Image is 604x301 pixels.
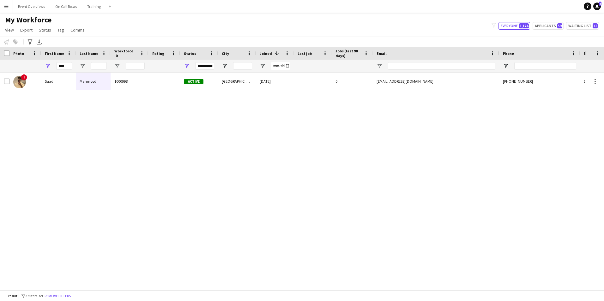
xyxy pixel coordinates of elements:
button: Open Filter Menu [503,63,509,69]
app-action-btn: Export XLSX [35,38,43,46]
button: Waiting list12 [566,22,599,30]
button: Training [82,0,106,13]
a: Tag [55,26,67,34]
span: ! [21,74,27,80]
span: First Name [45,51,64,56]
a: View [3,26,16,34]
div: [GEOGRAPHIC_DATA] [218,73,256,90]
span: 2 filters set [25,293,43,298]
input: Email Filter Input [388,62,495,70]
span: Email [377,51,387,56]
a: Status [36,26,54,34]
span: Status [39,27,51,33]
span: Export [20,27,33,33]
span: Phone [503,51,514,56]
input: Last Name Filter Input [91,62,107,70]
div: Mahmood [76,73,111,90]
button: Open Filter Menu [260,63,265,69]
div: [EMAIL_ADDRESS][DOMAIN_NAME] [373,73,499,90]
span: Tag [57,27,64,33]
a: Comms [68,26,87,34]
button: Everyone1,174 [498,22,530,30]
div: [PHONE_NUMBER] [499,73,580,90]
button: Open Filter Menu [377,63,382,69]
button: On Call Rotas [50,0,82,13]
span: Profile [584,51,596,56]
app-action-btn: Advanced filters [26,38,34,46]
span: Active [184,79,203,84]
div: [DATE] [256,73,294,90]
button: Applicants59 [533,22,564,30]
button: Open Filter Menu [222,63,227,69]
button: Open Filter Menu [584,63,589,69]
input: Phone Filter Input [514,62,576,70]
span: 12 [593,23,598,28]
span: 4 [599,2,601,6]
span: Joined [260,51,272,56]
input: Workforce ID Filter Input [126,62,145,70]
a: 4 [593,3,601,10]
button: Open Filter Menu [114,63,120,69]
input: City Filter Input [233,62,252,70]
input: Joined Filter Input [271,62,290,70]
a: Export [18,26,35,34]
button: Open Filter Menu [45,63,51,69]
button: Open Filter Menu [80,63,85,69]
span: 59 [557,23,562,28]
img: Saad Mahmood [13,76,26,88]
div: 0 [332,73,373,90]
span: View [5,27,14,33]
span: Last job [298,51,312,56]
span: Comms [70,27,85,33]
button: Open Filter Menu [184,63,190,69]
span: Rating [152,51,164,56]
div: Saad [41,73,76,90]
span: Photo [13,51,24,56]
span: Last Name [80,51,98,56]
div: 1000998 [111,73,148,90]
button: Remove filters [43,292,72,299]
button: Event Overviews [13,0,50,13]
span: Workforce ID [114,49,137,58]
input: First Name Filter Input [56,62,72,70]
span: Status [184,51,196,56]
span: My Workforce [5,15,51,25]
span: Jobs (last 90 days) [335,49,361,58]
span: 1,174 [519,23,529,28]
span: City [222,51,229,56]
